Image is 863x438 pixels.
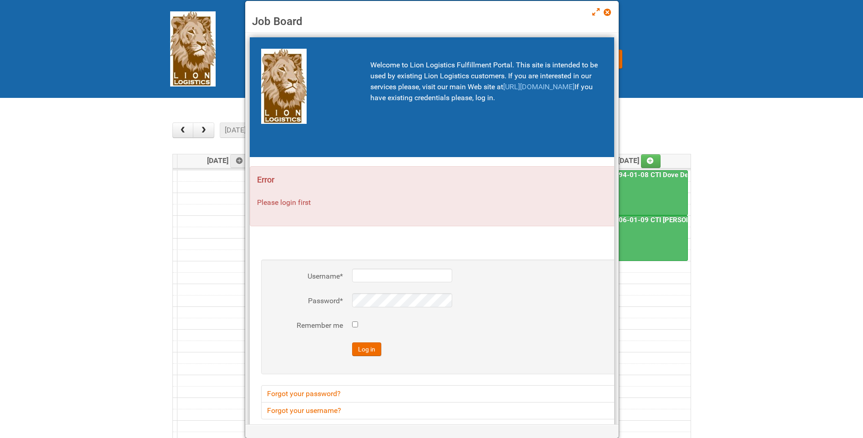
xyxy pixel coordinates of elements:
[220,122,251,138] button: [DATE]
[261,81,307,90] a: Lion Logistics
[170,44,216,53] a: Lion Logistics
[261,385,784,402] a: Forgot your password?
[257,173,788,186] h4: Error
[257,197,788,208] p: Please login first
[270,271,343,282] label: Username
[370,60,604,103] p: Welcome to Lion Logistics Fulfillment Portal. This site is intended to be used by existing Lion L...
[618,156,661,165] span: [DATE]
[589,170,688,216] a: 25-016794-01-08 CTI Dove Deep Moisture
[261,402,784,419] a: Forgot your username?
[589,215,688,261] a: 25-016806-01-09 CTI [PERSON_NAME] Bar Superior HUT
[590,216,772,224] a: 25-016806-01-09 CTI [PERSON_NAME] Bar Superior HUT
[641,154,661,168] a: Add an event
[261,49,307,124] img: Lion Logistics
[207,156,250,165] span: [DATE]
[270,320,343,331] label: Remember me
[230,154,250,168] a: Add an event
[170,11,216,87] img: Lion Logistics
[590,171,726,179] a: 25-016794-01-08 CTI Dove Deep Moisture
[503,82,575,91] a: [URL][DOMAIN_NAME]
[352,342,381,356] button: Log in
[252,15,612,28] h3: Job Board
[270,295,343,306] label: Password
